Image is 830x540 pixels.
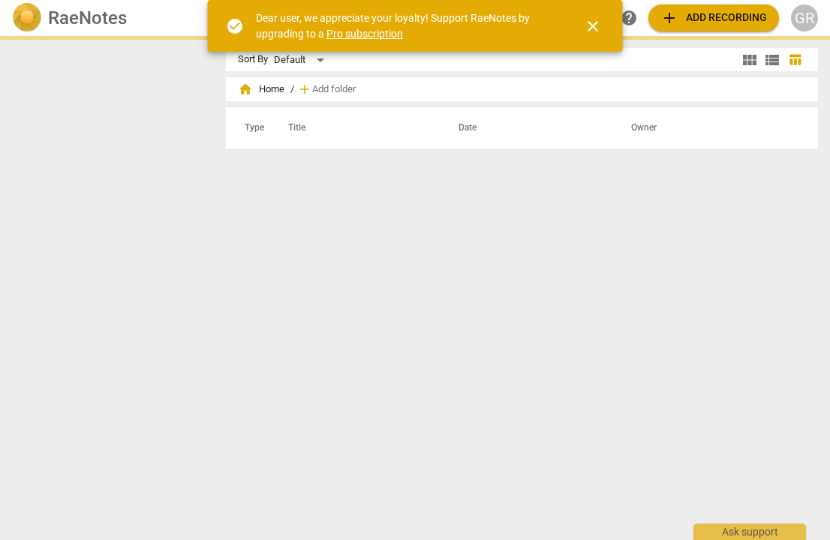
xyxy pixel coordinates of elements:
a: LogoRaeNotes [12,3,211,33]
a: Pro subscription [326,28,403,40]
span: help [620,9,638,27]
a: Help [615,4,642,31]
button: Upload [648,4,779,31]
button: Close [575,8,611,44]
th: Type [233,107,270,149]
button: Table view [783,49,806,71]
span: Home [238,82,284,97]
span: add [297,82,312,97]
button: Tile view [738,49,761,71]
button: List view [761,49,783,71]
th: Date [441,107,613,149]
th: Owner [613,107,802,149]
div: Default [274,48,329,72]
span: view_list [763,51,781,69]
span: check_circle [226,17,244,35]
img: Logo [12,3,42,33]
span: view_module [741,51,759,69]
span: close [584,17,602,35]
span: / [290,84,294,95]
div: Sort By [238,54,268,65]
div: Dear user, we appreciate your loyalty! Support RaeNotes by upgrading to a [256,10,557,41]
span: table_chart [788,52,802,67]
span: Add recording [660,9,767,27]
span: add [660,9,678,27]
span: home [238,82,253,97]
div: Ask support [693,523,806,540]
span: Add folder [312,84,356,95]
button: GR [791,4,818,31]
h2: RaeNotes [48,7,127,28]
th: Title [270,107,441,149]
